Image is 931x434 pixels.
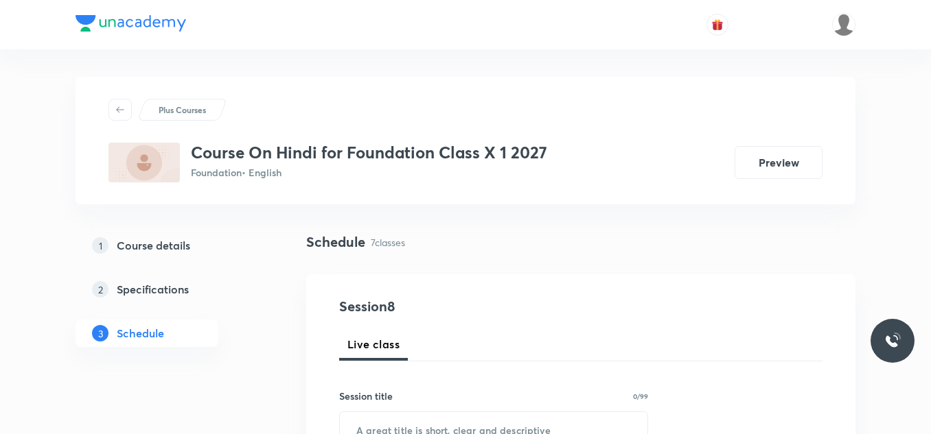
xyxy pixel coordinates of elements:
p: Foundation • English [191,165,547,180]
p: Plus Courses [159,104,206,116]
h3: Course On Hindi for Foundation Class X 1 2027 [191,143,547,162]
a: 2Specifications [76,276,262,303]
h5: Specifications [117,281,189,298]
img: ttu [884,333,901,349]
h5: Schedule [117,325,164,341]
img: Company Logo [76,15,186,32]
h5: Course details [117,237,190,254]
h4: Schedule [306,232,365,252]
h6: Session title [339,389,393,403]
p: 2 [92,281,108,298]
a: 1Course details [76,232,262,259]
p: 1 [92,237,108,254]
span: Live class [347,336,400,352]
img: 92F91273-F0CC-437B-89F2-4047C7B19C60_plus.png [108,143,180,182]
img: avatar [711,19,724,31]
p: 3 [92,325,108,341]
img: saransh sharma [832,13,855,36]
h4: Session 8 [339,296,590,317]
button: Preview [735,146,823,179]
a: Company Logo [76,15,186,35]
p: 7 classes [371,235,405,250]
button: avatar [706,14,728,36]
p: 0/99 [633,393,648,400]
